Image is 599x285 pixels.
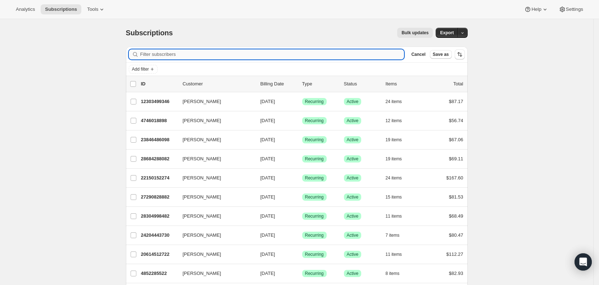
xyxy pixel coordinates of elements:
button: [PERSON_NAME] [178,210,250,222]
button: [PERSON_NAME] [178,268,250,279]
span: [DATE] [260,137,275,142]
span: Active [347,99,359,104]
p: 23846486098 [141,136,177,143]
span: Export [440,30,454,36]
div: Items [386,80,422,88]
span: [PERSON_NAME] [183,98,221,105]
span: Recurring [305,271,324,276]
span: Active [347,213,359,219]
span: Active [347,175,359,181]
button: 19 items [386,135,410,145]
span: [PERSON_NAME] [183,193,221,201]
span: Recurring [305,99,324,104]
span: Recurring [305,232,324,238]
span: [DATE] [260,118,275,123]
span: Recurring [305,137,324,143]
span: $80.47 [449,232,463,238]
button: 12 items [386,116,410,126]
span: $56.74 [449,118,463,123]
div: 20614512722[PERSON_NAME][DATE]SuccessRecurringSuccessActive11 items$112.27 [141,249,463,259]
span: Recurring [305,118,324,124]
p: Customer [183,80,255,88]
p: 12303499346 [141,98,177,105]
span: Bulk updates [401,30,428,36]
button: Tools [83,4,110,14]
div: 23846486098[PERSON_NAME][DATE]SuccessRecurringSuccessActive19 items$67.06 [141,135,463,145]
span: Analytics [16,6,35,12]
span: [PERSON_NAME] [183,270,221,277]
span: [DATE] [260,271,275,276]
span: Recurring [305,156,324,162]
button: 19 items [386,154,410,164]
p: 27290828882 [141,193,177,201]
span: Active [347,137,359,143]
span: Active [347,156,359,162]
button: Subscriptions [41,4,81,14]
button: [PERSON_NAME] [178,230,250,241]
button: Bulk updates [397,28,433,38]
span: $112.27 [446,251,463,257]
span: $81.53 [449,194,463,200]
span: 7 items [386,232,400,238]
button: Export [436,28,458,38]
span: Active [347,232,359,238]
span: [PERSON_NAME] [183,136,221,143]
p: Billing Date [260,80,296,88]
button: Sort the results [455,49,465,59]
button: 7 items [386,230,408,240]
button: Settings [554,4,587,14]
span: Recurring [305,194,324,200]
button: Add filter [129,65,158,74]
div: 24204443730[PERSON_NAME][DATE]SuccessRecurringSuccessActive7 items$80.47 [141,230,463,240]
span: Subscriptions [126,29,173,37]
button: 8 items [386,268,408,279]
span: [PERSON_NAME] [183,251,221,258]
span: [DATE] [260,175,275,181]
span: $167.60 [446,175,463,181]
button: [PERSON_NAME] [178,172,250,184]
span: $67.06 [449,137,463,142]
span: 12 items [386,118,402,124]
div: 22150152274[PERSON_NAME][DATE]SuccessRecurringSuccessActive24 items$167.60 [141,173,463,183]
p: 22150152274 [141,174,177,182]
button: 24 items [386,173,410,183]
span: Active [347,271,359,276]
span: Add filter [132,66,149,72]
span: Settings [566,6,583,12]
span: $68.49 [449,213,463,219]
span: 8 items [386,271,400,276]
button: Analytics [12,4,39,14]
div: IDCustomerBilling DateTypeStatusItemsTotal [141,80,463,88]
button: [PERSON_NAME] [178,191,250,203]
span: $69.11 [449,156,463,161]
button: [PERSON_NAME] [178,249,250,260]
button: [PERSON_NAME] [178,153,250,165]
span: Save as [433,52,449,57]
span: [DATE] [260,194,275,200]
span: 19 items [386,137,402,143]
span: Subscriptions [45,6,77,12]
button: 15 items [386,192,410,202]
button: Help [520,4,553,14]
span: [PERSON_NAME] [183,155,221,162]
span: Recurring [305,213,324,219]
button: Save as [430,50,452,59]
span: Active [347,118,359,124]
div: Open Intercom Messenger [575,253,592,271]
p: Status [344,80,380,88]
span: Tools [87,6,98,12]
div: 4746018898[PERSON_NAME][DATE]SuccessRecurringSuccessActive12 items$56.74 [141,116,463,126]
input: Filter subscribers [140,49,404,59]
span: [DATE] [260,213,275,219]
span: 11 items [386,251,402,257]
p: 20614512722 [141,251,177,258]
span: Active [347,251,359,257]
button: 11 items [386,249,410,259]
span: Active [347,194,359,200]
button: [PERSON_NAME] [178,115,250,126]
p: 4746018898 [141,117,177,124]
p: 28304998482 [141,213,177,220]
p: ID [141,80,177,88]
p: 4852285522 [141,270,177,277]
span: Recurring [305,251,324,257]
